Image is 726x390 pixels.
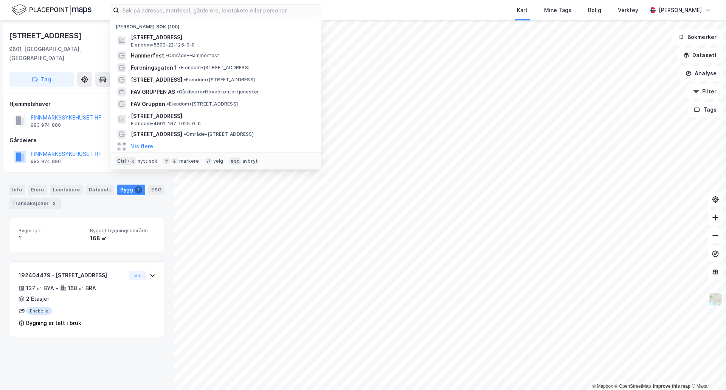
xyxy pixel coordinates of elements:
[131,33,312,42] span: [STREET_ADDRESS]
[110,18,321,31] div: [PERSON_NAME] søk (100)
[517,6,527,15] div: Kart
[26,294,49,303] div: 2 Etasjer
[184,131,186,137] span: •
[229,157,241,165] div: esc
[131,99,165,109] span: FAV Gruppen
[9,136,164,145] div: Gårdeiere
[26,319,81,328] div: Bygning er tatt i bruk
[179,158,199,164] div: markere
[131,42,195,48] span: Eiendom • 5603-22-125-0-0
[31,158,61,165] div: 983 974 880
[177,89,259,95] span: Gårdeiere • Hovedkontortjenester
[131,142,153,151] button: Vis flere
[166,53,168,58] span: •
[131,51,164,60] span: Hammerfest
[119,5,321,16] input: Søk på adresse, matrikkel, gårdeiere, leietakere eller personer
[177,89,179,95] span: •
[213,158,223,164] div: velg
[50,200,58,207] div: 3
[592,384,613,389] a: Mapbox
[86,185,114,195] div: Datasett
[166,53,220,59] span: Område • Hammerfest
[56,285,59,291] div: •
[117,185,145,195] div: Bygg
[138,158,158,164] div: nytt søk
[679,66,723,81] button: Analyse
[184,77,186,82] span: •
[148,185,164,195] div: ESG
[28,185,47,195] div: Eiere
[688,354,726,390] div: Kontrollprogram for chat
[672,30,723,45] button: Bokmerker
[184,131,254,137] span: Område • [STREET_ADDRESS]
[178,65,181,70] span: •
[618,6,638,15] div: Verktøy
[68,284,96,293] div: 168 ㎡ BRA
[242,158,258,164] div: avbryt
[26,284,54,293] div: 137 ㎡ BYA
[167,101,169,107] span: •
[19,234,84,243] div: 1
[614,384,651,389] a: OpenStreetMap
[677,48,723,63] button: Datasett
[708,292,723,306] img: Z
[9,72,74,87] button: Tag
[19,227,84,234] span: Bygninger
[50,185,83,195] div: Leietakere
[178,65,250,71] span: Eiendom • [STREET_ADDRESS]
[9,185,25,195] div: Info
[9,198,61,209] div: Transaksjoner
[129,271,146,280] button: Vis
[184,77,255,83] span: Eiendom • [STREET_ADDRESS]
[131,121,201,127] span: Eiendom • 4601-167-1025-0-0
[653,384,690,389] a: Improve this map
[9,99,164,109] div: Hjemmelshaver
[659,6,702,15] div: [PERSON_NAME]
[9,30,83,42] div: [STREET_ADDRESS]
[90,234,155,243] div: 168 ㎡
[31,122,61,128] div: 983 974 880
[687,84,723,99] button: Filter
[131,112,312,121] span: [STREET_ADDRESS]
[588,6,601,15] div: Bolig
[90,227,155,234] span: Bygget bygningsområde
[131,87,175,96] span: FAV GRUPPEN AS
[131,63,177,72] span: Foreningsgaten 1
[131,130,182,139] span: [STREET_ADDRESS]
[116,157,136,165] div: Ctrl + k
[19,271,126,280] div: 192404479 - [STREET_ADDRESS]
[167,101,238,107] span: Eiendom • [STREET_ADDRESS]
[544,6,571,15] div: Mine Tags
[135,186,142,194] div: 1
[688,354,726,390] iframe: Chat Widget
[688,102,723,117] button: Tags
[131,75,182,84] span: [STREET_ADDRESS]
[9,45,119,63] div: 9601, [GEOGRAPHIC_DATA], [GEOGRAPHIC_DATA]
[12,3,92,17] img: logo.f888ab2527a4732fd821a326f86c7f29.svg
